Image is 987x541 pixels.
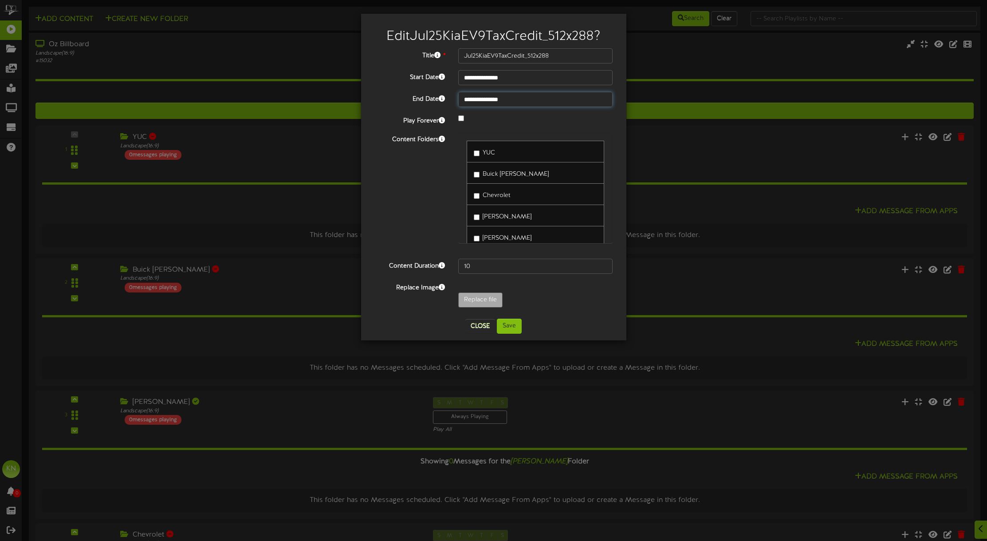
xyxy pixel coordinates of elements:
label: Replace Image [368,280,452,292]
span: YUC [483,150,495,156]
button: Save [497,319,522,334]
span: [PERSON_NAME] [483,235,531,241]
h2: Edit Jul25KiaEV9TaxCredit_512x288 ? [374,29,613,44]
label: Content Folders [368,132,452,144]
span: Buick [PERSON_NAME] [483,171,549,178]
input: [PERSON_NAME] [474,214,480,220]
input: 15 [458,259,613,274]
span: [PERSON_NAME] [483,213,531,220]
label: Content Duration [368,259,452,271]
input: [PERSON_NAME] [474,236,480,241]
label: Title [368,48,452,60]
label: Start Date [368,70,452,82]
input: Chevrolet [474,193,480,199]
input: Buick [PERSON_NAME] [474,172,480,178]
label: End Date [368,92,452,104]
input: Title [458,48,613,63]
input: YUC [474,150,480,156]
span: Chevrolet [483,192,511,199]
button: Close [465,319,495,333]
label: Play Forever [368,114,452,126]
